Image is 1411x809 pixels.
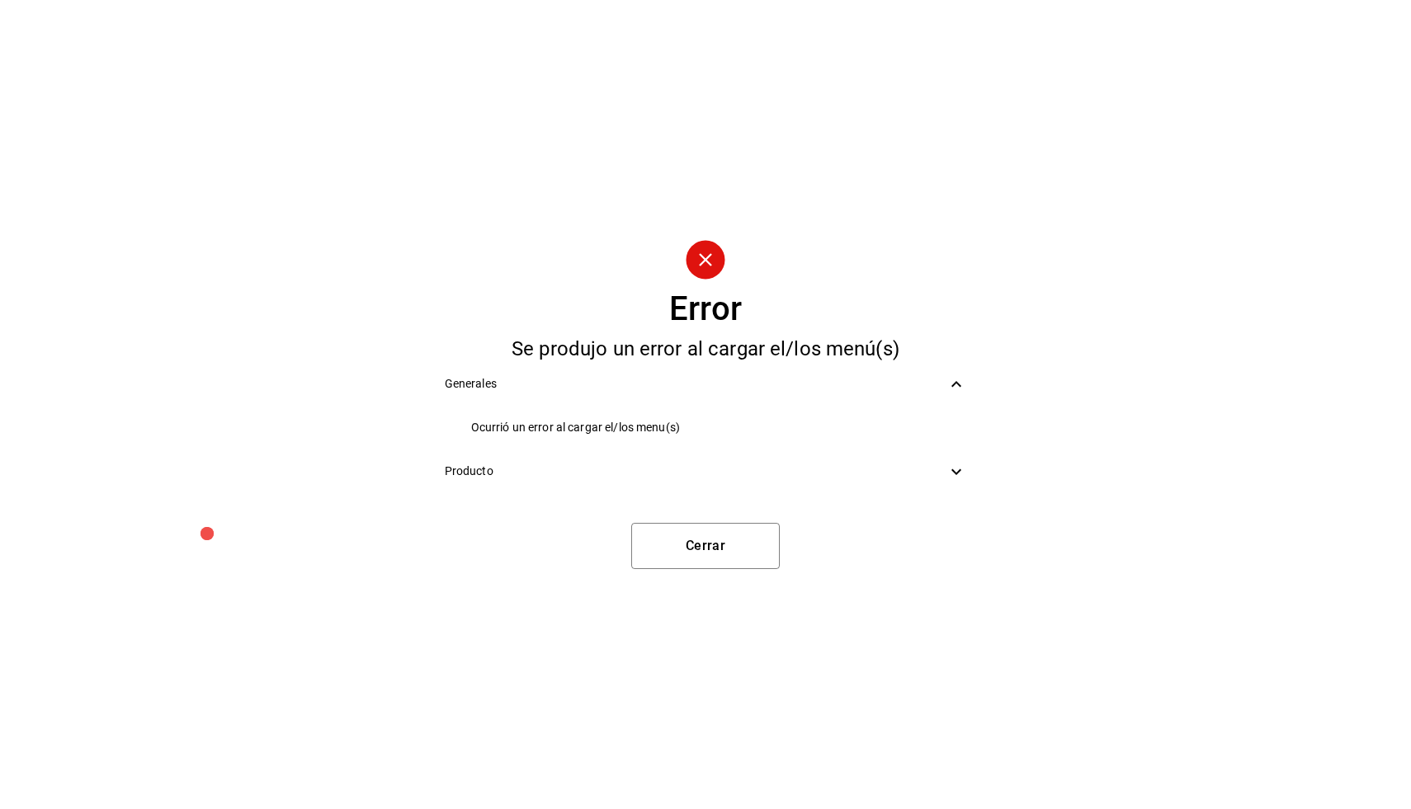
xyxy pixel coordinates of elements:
[471,419,967,436] span: Ocurrió un error al cargar el/los menu(s)
[432,365,980,402] div: Generales
[432,339,980,359] div: Se produjo un error al cargar el/los menú(s)
[445,375,947,393] span: Generales
[432,453,980,490] div: Producto
[445,463,947,480] span: Producto
[669,293,742,326] div: Error
[631,523,780,569] button: Cerrar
